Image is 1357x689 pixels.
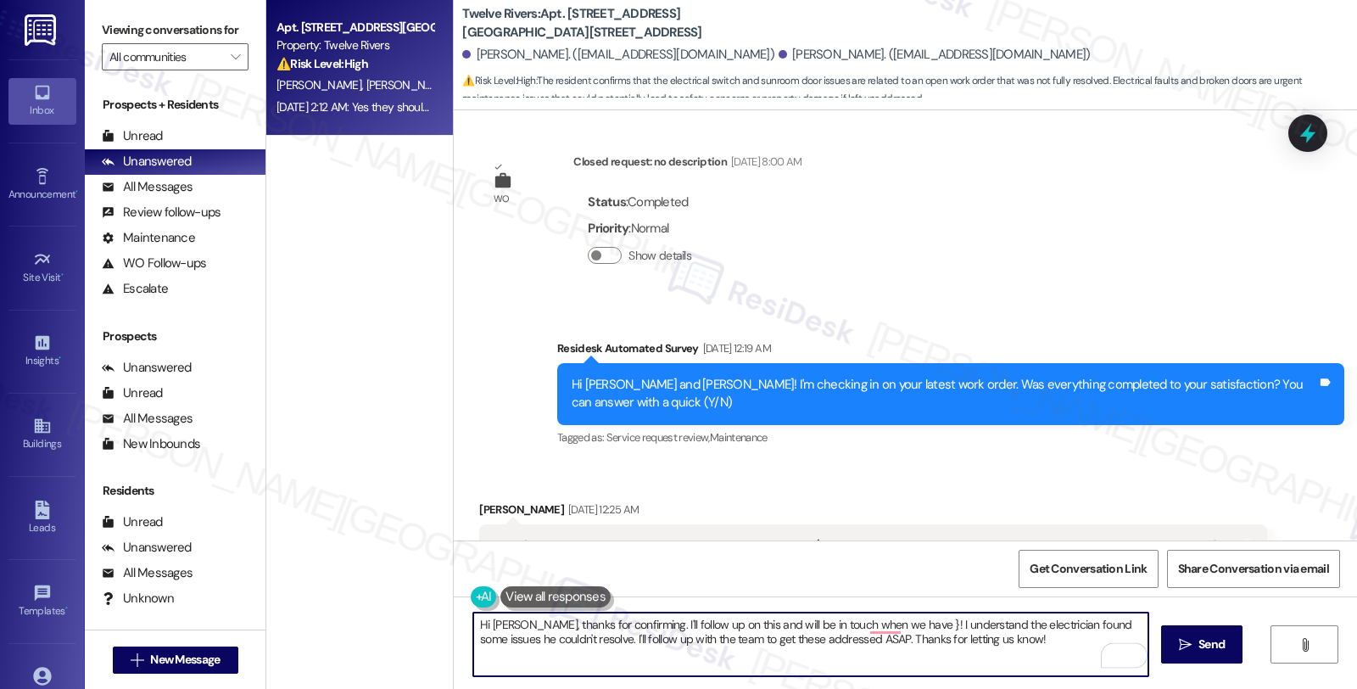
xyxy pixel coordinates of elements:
div: Review follow-ups [102,204,221,221]
input: All communities [109,43,221,70]
label: Viewing conversations for [102,17,249,43]
div: Unanswered [102,539,192,557]
textarea: To enrich screen reader interactions, please activate Accessibility in Grammarly extension settings [473,613,1148,676]
div: : Normal [588,216,698,242]
button: New Message [113,647,238,674]
a: Templates • [8,579,76,625]
a: Site Visit • [8,245,76,291]
div: Unanswered [102,359,192,377]
span: Get Conversation Link [1030,560,1147,578]
div: Unread [102,127,163,145]
span: • [59,352,61,364]
span: • [61,269,64,281]
div: Property: Twelve Rivers [276,36,433,54]
div: [PERSON_NAME]. ([EMAIL_ADDRESS][DOMAIN_NAME]) [779,46,1091,64]
div: Unknown [102,590,174,608]
div: Tagged as: [557,425,1344,450]
a: Buildings [8,412,76,457]
div: Closed request: no description [573,153,801,176]
div: Unread [102,384,163,402]
div: [PERSON_NAME] [479,501,1266,524]
strong: ⚠️ Risk Level: High [462,74,535,87]
img: ResiDesk Logo [25,14,59,46]
div: New Inbounds [102,435,200,453]
button: Get Conversation Link [1019,550,1158,588]
b: Twelve Rivers: Apt. [STREET_ADDRESS][GEOGRAPHIC_DATA][STREET_ADDRESS] [462,5,801,42]
div: Hi [PERSON_NAME] and [PERSON_NAME]! I'm checking in on your latest work order. Was everything com... [572,376,1317,412]
div: [DATE] 12:19 AM [699,339,771,357]
span: [PERSON_NAME] [276,77,366,92]
div: Prospects [85,328,265,345]
span: Service request review , [606,430,710,445]
span: : The resident confirms that the electrical switch and sunroom door issues are related to an open... [462,72,1357,109]
div: [DATE] 12:25 AM [564,501,639,518]
a: Leads [8,496,76,541]
div: WO Follow-ups [102,255,206,272]
div: [DATE] 2:12 AM: Yes they should be related. Im sure there's a list somewhere that can verify it. ... [276,99,781,115]
div: Escalate [102,280,168,298]
span: • [75,186,78,198]
b: Status [588,193,626,210]
label: Show details [628,247,691,265]
strong: ⚠️ Risk Level: High [276,56,368,71]
button: Share Conversation via email [1167,550,1340,588]
div: WO [494,190,510,208]
div: Unanswered [102,153,192,171]
div: Residesk Automated Survey [557,339,1344,363]
div: All Messages [102,410,193,428]
i:  [1298,638,1311,652]
span: Share Conversation via email [1178,560,1329,578]
i:  [1179,638,1192,652]
div: There's a couple of issues he was going to talk to you about. ( electrical switch for the light i... [494,537,1239,574]
span: Maintenance [710,430,768,445]
span: [PERSON_NAME] [366,77,451,92]
div: All Messages [102,564,193,582]
div: [PERSON_NAME]. ([EMAIL_ADDRESS][DOMAIN_NAME]) [462,46,774,64]
span: Send [1198,636,1225,653]
div: All Messages [102,178,193,196]
div: Unread [102,513,163,531]
button: Send [1161,625,1243,664]
div: Prospects + Residents [85,96,265,114]
a: Inbox [8,78,76,124]
i:  [131,653,143,667]
div: Residents [85,482,265,500]
div: [DATE] 8:00 AM [727,153,802,171]
a: Insights • [8,328,76,374]
span: New Message [150,651,220,669]
i:  [231,50,240,64]
div: Maintenance [102,229,195,247]
div: Apt. [STREET_ADDRESS][GEOGRAPHIC_DATA][STREET_ADDRESS] [276,19,433,36]
div: : Completed [588,189,698,216]
b: Priority [588,220,628,237]
span: • [65,602,68,614]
